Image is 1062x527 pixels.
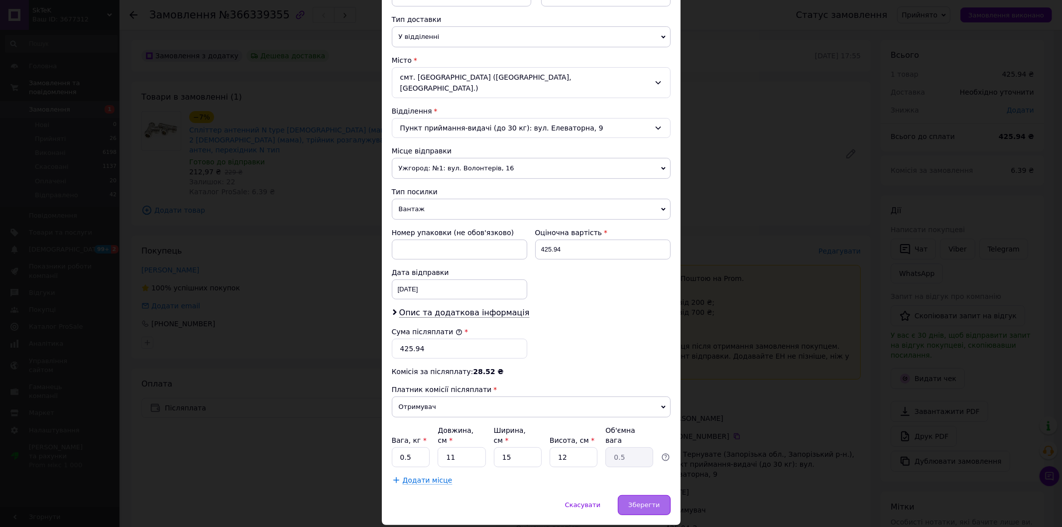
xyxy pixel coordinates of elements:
[392,436,427,444] label: Вага, кг
[392,26,671,47] span: У відділенні
[494,426,526,444] label: Ширина, см
[473,368,503,376] span: 28.52 ₴
[392,367,671,377] div: Комісія за післяплату:
[392,386,492,394] span: Платник комісії післяплати
[392,228,527,238] div: Номер упаковки (не обов'язково)
[392,55,671,65] div: Місто
[605,425,653,445] div: Об'ємна вага
[392,328,463,336] label: Сума післяплати
[392,67,671,98] div: смт. [GEOGRAPHIC_DATA] ([GEOGRAPHIC_DATA], [GEOGRAPHIC_DATA].)
[392,118,671,138] div: Пункт приймання-видачі (до 30 кг): вул. Елеваторна, 9
[392,267,527,277] div: Дата відправки
[535,228,671,238] div: Оціночна вартість
[392,147,452,155] span: Місце відправки
[392,158,671,179] span: Ужгород: №1: вул. Волонтерів, 16
[438,426,473,444] label: Довжина, см
[550,436,594,444] label: Висота, см
[392,199,671,220] span: Вантаж
[399,308,530,318] span: Опис та додаткова інформація
[565,501,600,509] span: Скасувати
[392,188,438,196] span: Тип посилки
[403,476,453,485] span: Додати місце
[392,396,671,417] span: Отримувач
[392,15,442,23] span: Тип доставки
[392,106,671,116] div: Відділення
[628,501,660,509] span: Зберегти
